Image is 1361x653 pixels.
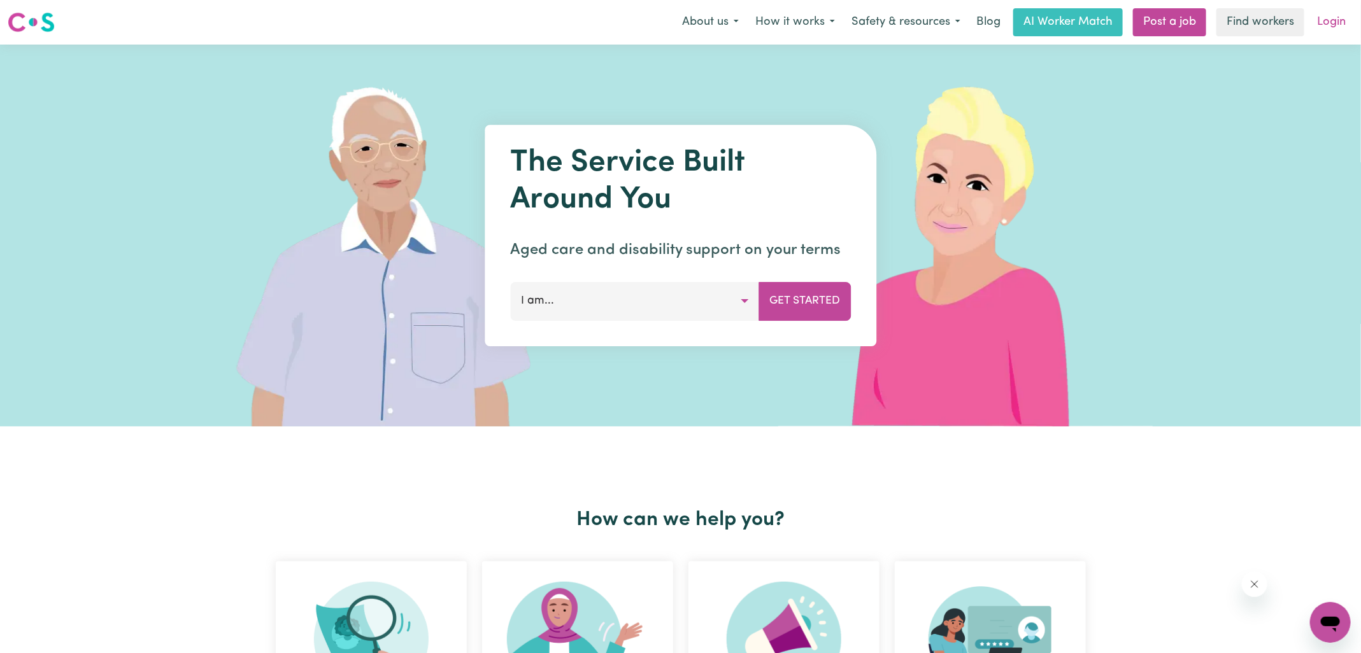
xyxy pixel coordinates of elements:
span: Need any help? [8,9,77,19]
button: Safety & resources [843,9,969,36]
p: Aged care and disability support on your terms [510,239,851,262]
a: Login [1309,8,1353,36]
iframe: Button to launch messaging window [1310,602,1351,643]
a: Post a job [1133,8,1206,36]
button: I am... [510,282,759,320]
button: How it works [747,9,843,36]
h2: How can we help you? [268,508,1094,532]
a: Find workers [1216,8,1304,36]
a: Blog [969,8,1008,36]
a: Careseekers logo [8,8,55,37]
button: About us [674,9,747,36]
h1: The Service Built Around You [510,145,851,218]
img: Careseekers logo [8,11,55,34]
iframe: Close message [1242,572,1267,597]
a: AI Worker Match [1013,8,1123,36]
button: Get Started [759,282,851,320]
